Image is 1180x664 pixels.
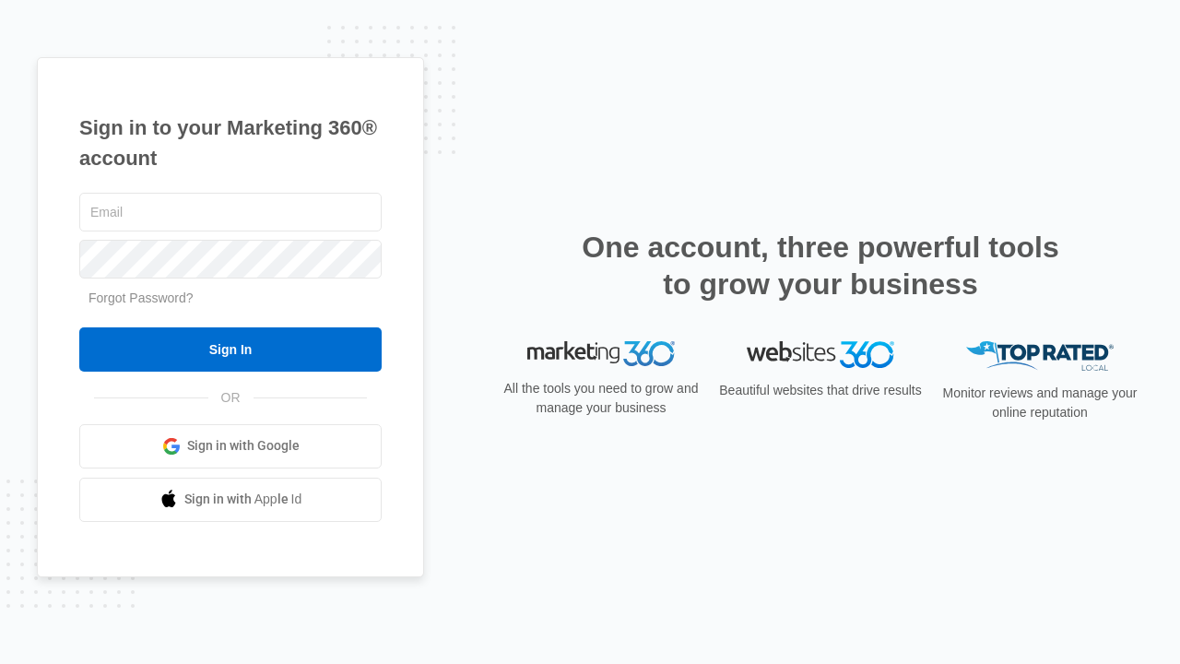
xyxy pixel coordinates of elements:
[576,229,1065,302] h2: One account, three powerful tools to grow your business
[79,193,382,231] input: Email
[187,436,300,456] span: Sign in with Google
[88,290,194,305] a: Forgot Password?
[717,381,924,400] p: Beautiful websites that drive results
[747,341,894,368] img: Websites 360
[79,478,382,522] a: Sign in with Apple Id
[79,113,382,173] h1: Sign in to your Marketing 360® account
[184,490,302,509] span: Sign in with Apple Id
[966,341,1114,372] img: Top Rated Local
[498,379,704,418] p: All the tools you need to grow and manage your business
[527,341,675,367] img: Marketing 360
[208,388,254,408] span: OR
[79,424,382,468] a: Sign in with Google
[937,384,1143,422] p: Monitor reviews and manage your online reputation
[79,327,382,372] input: Sign In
